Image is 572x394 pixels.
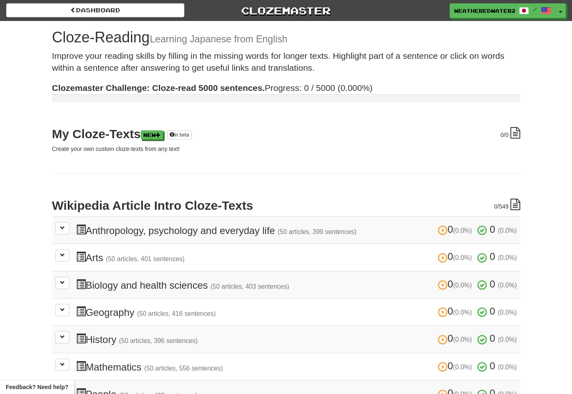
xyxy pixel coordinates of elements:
[490,360,495,371] span: 0
[490,278,495,290] span: 0
[144,365,223,372] small: (50 articles, 556 sentences)
[76,279,517,291] h3: Biology and health sciences
[52,145,520,153] p: Create your own custom cloze-texts from any text!
[76,333,517,345] h3: History
[454,7,515,14] span: WeatheredWater2788
[119,337,198,344] small: (50 articles, 396 sentences)
[52,83,373,93] span: Progress: 0 / 5000 (0.000%)
[438,333,475,344] span: 0
[498,309,517,316] small: (0.0%)
[6,383,68,391] span: Open feedback widget
[438,224,475,235] span: 0
[52,29,520,46] h1: Cloze-Reading
[76,224,517,236] h3: Anthropology, psychology and everyday life
[453,336,472,343] small: (0.0%)
[453,227,472,234] small: (0.0%)
[52,83,265,93] strong: Clozemaster Challenge: Cloze-read 5000 sentences.
[498,227,517,234] small: (0.0%)
[141,130,163,139] a: New
[150,34,287,44] small: Learning Japanese from English
[498,282,517,289] small: (0.0%)
[438,251,475,262] span: 0
[533,7,537,12] span: /
[450,3,556,18] a: WeatheredWater2788 /
[106,255,185,262] small: (50 articles, 401 sentences)
[501,132,504,138] span: 0
[76,306,517,318] h3: Geography
[6,3,184,17] a: Dashboard
[490,224,495,235] span: 0
[167,130,192,139] a: in beta
[453,282,472,289] small: (0.0%)
[494,203,497,210] span: 0
[490,306,495,317] span: 0
[52,50,520,74] p: Improve your reading skills by filling in the missing words for longer texts. Highlight part of a...
[490,251,495,262] span: 0
[453,364,472,371] small: (0.0%)
[501,127,520,139] div: /0
[498,364,517,371] small: (0.0%)
[453,309,472,316] small: (0.0%)
[438,278,475,290] span: 0
[498,336,517,343] small: (0.0%)
[211,283,289,290] small: (50 articles, 403 sentences)
[52,127,520,141] h2: My Cloze-Texts
[438,306,475,317] span: 0
[137,310,216,317] small: (50 articles, 416 sentences)
[438,360,475,371] span: 0
[197,3,375,18] a: Clozemaster
[453,254,472,261] small: (0.0%)
[76,361,517,373] h3: Mathematics
[490,333,495,344] span: 0
[76,251,517,263] h3: Arts
[278,228,356,235] small: (50 articles, 399 sentences)
[52,199,520,212] h2: Wikipedia Article Intro Cloze-Texts
[498,254,517,261] small: (0.0%)
[494,199,520,211] div: /549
